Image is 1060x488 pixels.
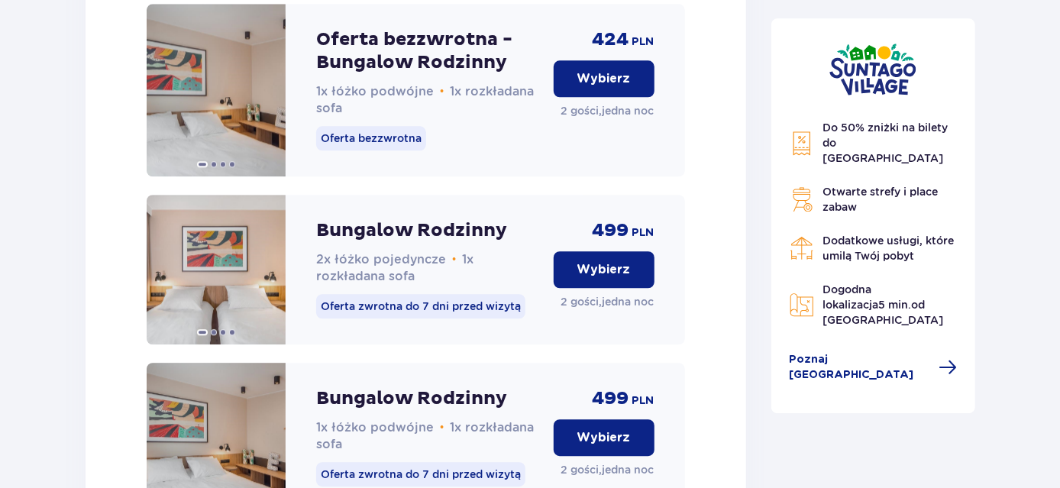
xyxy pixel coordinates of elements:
span: Dodatkowe usługi, które umilą Twój pobyt [823,234,955,262]
p: Oferta zwrotna do 7 dni przed wizytą [316,294,525,318]
button: Wybierz [554,251,654,288]
p: Wybierz [577,429,631,446]
span: PLN [632,225,654,241]
p: Oferta zwrotna do 7 dni przed wizytą [316,462,525,486]
img: Suntago Village [829,43,916,95]
span: 424 [593,28,629,51]
img: Discount Icon [790,131,814,156]
p: Bungalow Rodzinny [316,219,507,242]
img: Grill Icon [790,187,814,212]
span: 499 [593,219,629,242]
span: • [440,84,444,99]
span: Poznaj [GEOGRAPHIC_DATA] [790,352,930,383]
a: Poznaj [GEOGRAPHIC_DATA] [790,352,958,383]
p: Wybierz [577,261,631,278]
p: Wybierz [577,70,631,87]
span: 499 [593,387,629,410]
button: Wybierz [554,419,654,456]
span: • [452,252,457,267]
img: Oferta bezzwrotna - Bungalow Rodzinny [147,4,286,176]
button: Wybierz [554,60,654,97]
p: Oferta bezzwrotna - Bungalow Rodzinny [316,28,541,74]
p: 2 gości , jedna noc [561,462,654,477]
p: Bungalow Rodzinny [316,387,507,410]
img: Map Icon [790,292,814,317]
span: 1x łóżko podwójne [316,84,434,99]
span: 2x łóżko pojedyncze [316,252,446,267]
span: PLN [632,393,654,409]
span: PLN [632,34,654,50]
span: 1x łóżko podwójne [316,420,434,435]
img: Restaurant Icon [790,236,814,260]
span: Do 50% zniżki na bilety do [GEOGRAPHIC_DATA] [823,121,949,164]
span: Otwarte strefy i place zabaw [823,186,939,213]
span: • [440,420,444,435]
p: 2 gości , jedna noc [561,294,654,309]
p: 2 gości , jedna noc [561,103,654,118]
span: 5 min. [879,299,912,311]
p: Oferta bezzwrotna [316,126,426,150]
span: Dogodna lokalizacja od [GEOGRAPHIC_DATA] [823,283,944,326]
img: Bungalow Rodzinny [147,195,286,344]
